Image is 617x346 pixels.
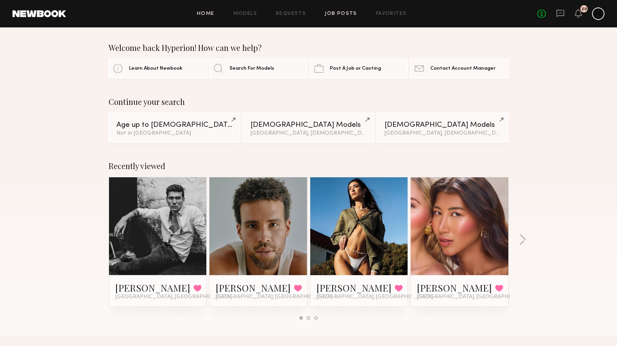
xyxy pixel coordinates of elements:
span: [GEOGRAPHIC_DATA], [GEOGRAPHIC_DATA] [115,294,232,300]
div: Recently viewed [109,161,509,171]
span: Contact Account Manager [430,66,495,71]
a: [PERSON_NAME] [216,281,291,294]
span: [GEOGRAPHIC_DATA], [GEOGRAPHIC_DATA] [317,294,433,300]
a: [DEMOGRAPHIC_DATA] Models[GEOGRAPHIC_DATA], [DEMOGRAPHIC_DATA] / [DEMOGRAPHIC_DATA] [377,113,508,142]
a: Models [233,11,257,16]
div: Not in [GEOGRAPHIC_DATA] [116,131,232,136]
a: [PERSON_NAME] [417,281,492,294]
span: Post A Job or Casting [330,66,381,71]
span: Search For Models [229,66,274,71]
a: Job Posts [325,11,357,16]
span: Learn About Newbook [129,66,182,71]
a: Search For Models [209,59,308,78]
div: 20 [581,7,587,11]
span: [GEOGRAPHIC_DATA], [GEOGRAPHIC_DATA] [417,294,533,300]
div: [GEOGRAPHIC_DATA], [DEMOGRAPHIC_DATA] / [DEMOGRAPHIC_DATA] [250,131,367,136]
a: Requests [276,11,306,16]
a: [PERSON_NAME] [115,281,190,294]
a: Learn About Newbook [109,59,207,78]
a: [PERSON_NAME] [317,281,392,294]
div: Continue your search [109,97,509,106]
div: [DEMOGRAPHIC_DATA] Models [385,121,501,129]
span: [GEOGRAPHIC_DATA], [GEOGRAPHIC_DATA] [216,294,332,300]
a: [DEMOGRAPHIC_DATA] Models[GEOGRAPHIC_DATA], [DEMOGRAPHIC_DATA] / [DEMOGRAPHIC_DATA] [243,113,374,142]
a: Home [197,11,215,16]
a: Age up to [DEMOGRAPHIC_DATA].Not in [GEOGRAPHIC_DATA] [109,113,240,142]
a: Contact Account Manager [410,59,508,78]
div: [DEMOGRAPHIC_DATA] Models [250,121,367,129]
div: [GEOGRAPHIC_DATA], [DEMOGRAPHIC_DATA] / [DEMOGRAPHIC_DATA] [385,131,501,136]
a: Post A Job or Casting [309,59,408,78]
div: Welcome back Hyperion! How can we help? [109,43,509,52]
a: Favorites [376,11,407,16]
div: Age up to [DEMOGRAPHIC_DATA]. [116,121,232,129]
